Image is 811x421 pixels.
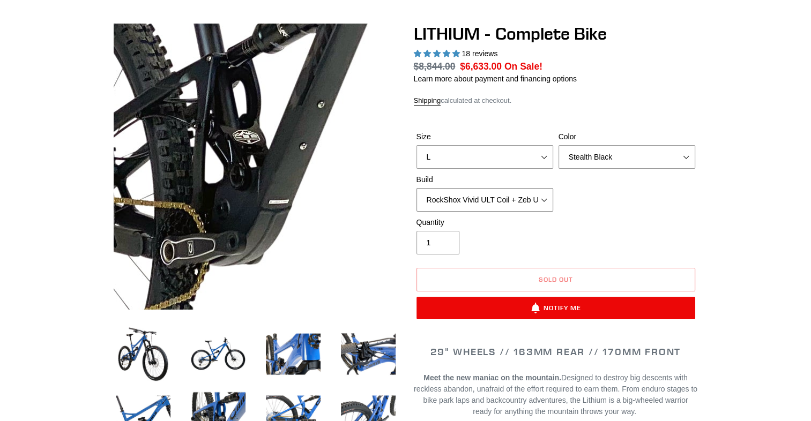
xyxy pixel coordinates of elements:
[539,275,573,283] span: Sold out
[559,131,695,142] label: Color
[423,385,697,416] span: From enduro stages to bike park laps and backcountry adventures, the Lithium is a big-wheeled war...
[189,325,248,384] img: Load image into Gallery viewer, LITHIUM - Complete Bike
[423,373,561,382] b: Meet the new maniac on the mountain.
[430,345,681,358] span: 29" WHEELS // 163mm REAR // 170mm FRONT
[504,59,542,73] span: On Sale!
[462,49,497,58] span: 18 reviews
[414,49,462,58] span: 5.00 stars
[114,325,173,384] img: Load image into Gallery viewer, LITHIUM - Complete Bike
[416,131,553,142] label: Size
[414,373,697,416] span: Designed to destroy big descents with reckless abandon, unafraid of the effort required to earn t...
[339,325,398,384] img: Load image into Gallery viewer, LITHIUM - Complete Bike
[264,325,323,384] img: Load image into Gallery viewer, LITHIUM - Complete Bike
[414,95,698,106] div: calculated at checkout.
[414,96,441,106] a: Shipping
[414,61,456,72] span: $8,844.00
[416,174,553,185] label: Build
[634,407,636,416] span: .
[460,61,502,72] span: $6,633.00
[416,217,553,228] label: Quantity
[416,268,695,291] button: Sold out
[414,74,577,83] a: Learn more about payment and financing options
[414,24,698,44] h1: LITHIUM - Complete Bike
[416,297,695,319] button: Notify Me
